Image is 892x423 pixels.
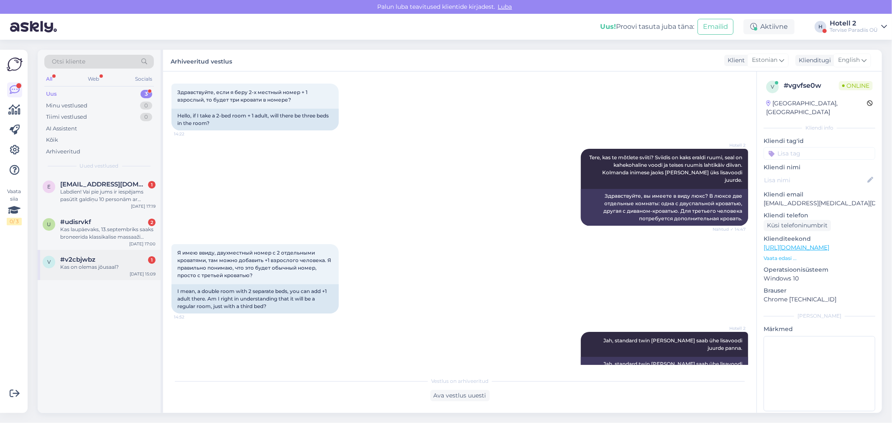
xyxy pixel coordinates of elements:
[47,183,51,190] span: e
[46,90,57,98] div: Uus
[764,265,875,274] p: Operatsioonisüsteem
[764,124,875,132] div: Kliendi info
[174,314,205,320] span: 14:52
[80,162,119,170] span: Uued vestlused
[839,81,873,90] span: Online
[764,244,829,251] a: [URL][DOMAIN_NAME]
[130,271,156,277] div: [DATE] 15:09
[171,284,339,313] div: I mean, a double room with 2 separate beds, you can add +1 adult there. Am I right in understandi...
[129,241,156,247] div: [DATE] 17:00
[171,109,339,130] div: Hello, if I take a 2-bed room + 1 adult, will there be three beds in the room?
[714,325,746,331] span: Hotell 2
[764,255,875,262] p: Vaata edasi ...
[764,325,875,334] p: Märkmed
[60,256,95,263] span: #v2cbjwbz
[431,377,488,385] span: Vestlus on arhiveeritud
[140,113,152,121] div: 0
[44,74,54,84] div: All
[171,55,232,66] label: Arhiveeritud vestlus
[764,220,831,231] div: Küsi telefoninumbrit
[764,137,875,145] p: Kliendi tag'id
[46,125,77,133] div: AI Assistent
[174,131,205,137] span: 14:22
[60,226,156,241] div: Kas laupäevaks, 13.septembriks saaks broneerida klassikalise massaaži [PERSON_NAME]?
[600,22,694,32] div: Proovi tasuta juba täna:
[766,99,867,117] div: [GEOGRAPHIC_DATA], [GEOGRAPHIC_DATA]
[764,274,875,283] p: Windows 10
[7,188,22,225] div: Vaata siia
[581,357,748,379] div: Jah, standard twin [PERSON_NAME] saab ühe lisavoodi juurde panna.
[764,286,875,295] p: Brauser
[46,148,80,156] div: Arhiveeritud
[133,74,154,84] div: Socials
[46,136,58,144] div: Kõik
[764,312,875,320] div: [PERSON_NAME]
[713,226,746,232] span: Nähtud ✓ 14:47
[600,23,616,31] b: Uus!
[52,57,85,66] span: Otsi kliente
[744,19,795,34] div: Aktiivne
[7,218,22,225] div: 0 / 3
[141,90,152,98] div: 3
[140,102,152,110] div: 0
[148,181,156,189] div: 1
[830,20,887,33] a: Hotell 2Tervise Paradiis OÜ
[496,3,515,10] span: Luba
[589,154,744,183] span: Tere, kas te mõtlete sviiti? Sviidis on kaks eraldi ruumi, seal on kahekohaline voodi ja teises r...
[752,56,777,65] span: Estonian
[430,390,490,401] div: Ava vestlus uuesti
[148,256,156,264] div: 1
[815,21,826,33] div: H
[714,142,746,148] span: Hotell 2
[46,102,87,110] div: Minu vestlused
[47,221,51,227] span: u
[698,19,734,35] button: Emailid
[764,176,866,185] input: Lisa nimi
[724,56,745,65] div: Klient
[764,147,875,160] input: Lisa tag
[764,234,875,243] p: Klienditeekond
[784,81,839,91] div: # vgvfse0w
[131,203,156,209] div: [DATE] 17:19
[7,56,23,72] img: Askly Logo
[46,113,87,121] div: Tiimi vestlused
[60,218,91,226] span: #udisrvkf
[60,188,156,203] div: Labdien! Vai pie jums ir iespējams pasūtīt galdiņu 10 personām ar nelielām uzkodām un dzērieniem ...
[838,56,860,65] span: English
[87,74,101,84] div: Web
[177,250,332,278] span: Я имею ввиду, двухместный номер с 2 отдельными кроватями, там можно добавить +1 взрослого человек...
[764,163,875,172] p: Kliendi nimi
[764,199,875,208] p: [EMAIL_ADDRESS][MEDICAL_DATA][DOMAIN_NAME]
[830,20,878,27] div: Hotell 2
[795,56,831,65] div: Klienditugi
[830,27,878,33] div: Tervise Paradiis OÜ
[764,190,875,199] p: Kliendi email
[60,263,156,271] div: Kas on olemas jõusaal?
[764,295,875,304] p: Chrome [TECHNICAL_ID]
[177,89,309,103] span: Здравствуйте, если я беру 2-х местный номер + 1 взрослый, то будет три кровати в номере?
[771,84,774,90] span: v
[603,337,744,351] span: Jah, standard twin [PERSON_NAME] saab ühe lisavoodi juurde panna.
[148,219,156,226] div: 2
[581,189,748,226] div: Здравствуйте, вы имеете в виду люкс? В люксе две отдельные комнаты: одна с двуспальной кроватью, ...
[60,181,147,188] span: evita.millere-visa@inbox.lv
[764,211,875,220] p: Kliendi telefon
[47,259,51,265] span: v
